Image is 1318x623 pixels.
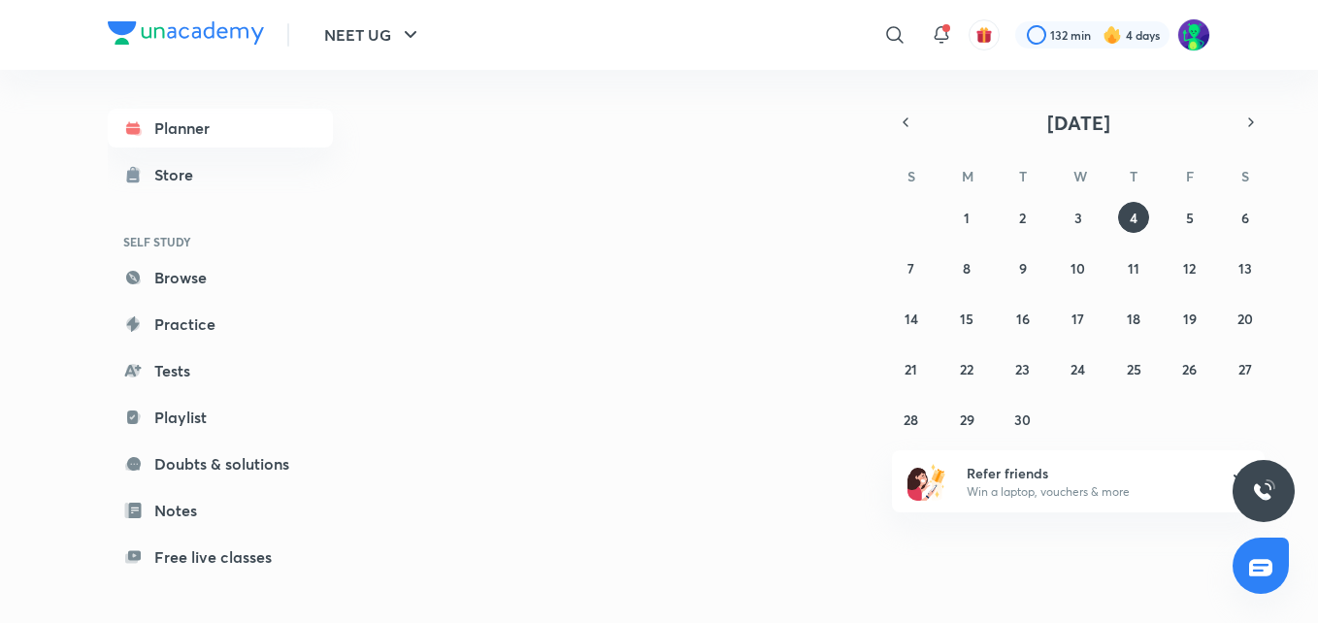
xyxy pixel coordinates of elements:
[1177,18,1210,51] img: Kaushiki Srivastava
[907,259,914,278] abbr: September 7, 2025
[896,303,927,334] button: September 14, 2025
[951,303,982,334] button: September 15, 2025
[1237,310,1253,328] abbr: September 20, 2025
[1174,303,1205,334] button: September 19, 2025
[964,209,970,227] abbr: September 1, 2025
[108,21,264,49] a: Company Logo
[1130,167,1137,185] abbr: Thursday
[951,202,982,233] button: September 1, 2025
[108,225,333,258] h6: SELF STUDY
[1183,310,1197,328] abbr: September 19, 2025
[1063,202,1094,233] button: September 3, 2025
[108,21,264,45] img: Company Logo
[1063,303,1094,334] button: September 17, 2025
[108,398,333,437] a: Playlist
[1016,310,1030,328] abbr: September 16, 2025
[1241,167,1249,185] abbr: Saturday
[1118,252,1149,283] button: September 11, 2025
[1238,259,1252,278] abbr: September 13, 2025
[108,351,333,390] a: Tests
[108,258,333,297] a: Browse
[967,483,1205,501] p: Win a laptop, vouchers & more
[1186,209,1194,227] abbr: September 5, 2025
[1071,259,1085,278] abbr: September 10, 2025
[951,353,982,384] button: September 22, 2025
[1252,479,1275,503] img: ttu
[1118,353,1149,384] button: September 25, 2025
[962,167,973,185] abbr: Monday
[1186,167,1194,185] abbr: Friday
[904,410,918,429] abbr: September 28, 2025
[1071,360,1085,378] abbr: September 24, 2025
[1073,167,1087,185] abbr: Wednesday
[108,109,333,148] a: Planner
[905,360,917,378] abbr: September 21, 2025
[1019,209,1026,227] abbr: September 2, 2025
[963,259,971,278] abbr: September 8, 2025
[1071,310,1084,328] abbr: September 17, 2025
[1118,202,1149,233] button: September 4, 2025
[1174,202,1205,233] button: September 5, 2025
[1130,209,1137,227] abbr: September 4, 2025
[108,491,333,530] a: Notes
[108,305,333,344] a: Practice
[1074,209,1082,227] abbr: September 3, 2025
[905,310,918,328] abbr: September 14, 2025
[1183,259,1196,278] abbr: September 12, 2025
[907,462,946,501] img: referral
[1063,353,1094,384] button: September 24, 2025
[1127,360,1141,378] abbr: September 25, 2025
[896,252,927,283] button: September 7, 2025
[951,252,982,283] button: September 8, 2025
[313,16,434,54] button: NEET UG
[960,360,973,378] abbr: September 22, 2025
[960,310,973,328] abbr: September 15, 2025
[975,26,993,44] img: avatar
[1063,252,1094,283] button: September 10, 2025
[919,109,1237,136] button: [DATE]
[896,404,927,435] button: September 28, 2025
[1230,353,1261,384] button: September 27, 2025
[154,163,205,186] div: Store
[896,353,927,384] button: September 21, 2025
[1238,360,1252,378] abbr: September 27, 2025
[1007,252,1038,283] button: September 9, 2025
[1230,303,1261,334] button: September 20, 2025
[1128,259,1139,278] abbr: September 11, 2025
[1015,360,1030,378] abbr: September 23, 2025
[1230,252,1261,283] button: September 13, 2025
[108,444,333,483] a: Doubts & solutions
[969,19,1000,50] button: avatar
[960,410,974,429] abbr: September 29, 2025
[1014,410,1031,429] abbr: September 30, 2025
[1007,404,1038,435] button: September 30, 2025
[108,155,333,194] a: Store
[1241,209,1249,227] abbr: September 6, 2025
[1174,353,1205,384] button: September 26, 2025
[1007,353,1038,384] button: September 23, 2025
[951,404,982,435] button: September 29, 2025
[1047,110,1110,136] span: [DATE]
[1118,303,1149,334] button: September 18, 2025
[1182,360,1197,378] abbr: September 26, 2025
[1007,202,1038,233] button: September 2, 2025
[1103,25,1122,45] img: streak
[108,538,333,576] a: Free live classes
[1007,303,1038,334] button: September 16, 2025
[1174,252,1205,283] button: September 12, 2025
[1230,202,1261,233] button: September 6, 2025
[1127,310,1140,328] abbr: September 18, 2025
[1019,167,1027,185] abbr: Tuesday
[907,167,915,185] abbr: Sunday
[1019,259,1027,278] abbr: September 9, 2025
[967,463,1205,483] h6: Refer friends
